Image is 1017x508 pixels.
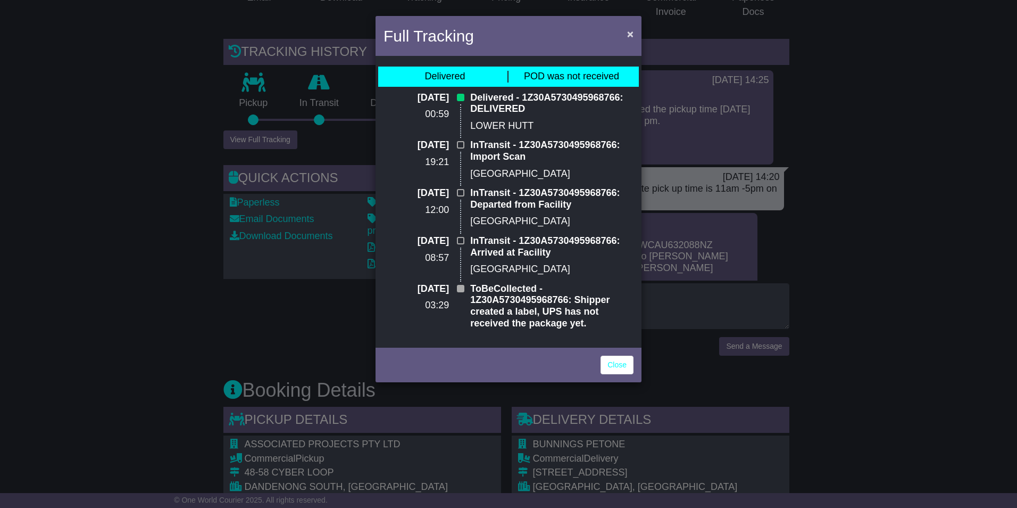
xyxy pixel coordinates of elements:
h4: Full Tracking [384,24,474,48]
p: [DATE] [384,187,449,199]
p: Delivered - 1Z30A5730495968766: DELIVERED [470,92,633,115]
p: 19:21 [384,157,449,168]
span: POD was not received [524,71,619,81]
p: 12:00 [384,204,449,216]
p: [DATE] [384,140,449,151]
p: InTransit - 1Z30A5730495968766: Departed from Facility [470,187,633,210]
p: InTransit - 1Z30A5730495968766: Arrived at Facility [470,235,633,258]
p: [GEOGRAPHIC_DATA] [470,168,633,180]
button: Close [622,23,639,45]
p: LOWER HUTT [470,120,633,132]
p: 03:29 [384,300,449,312]
p: [DATE] [384,235,449,247]
p: 00:59 [384,109,449,120]
p: InTransit - 1Z30A5730495968766: Import Scan [470,140,633,162]
p: [DATE] [384,92,449,104]
p: 08:57 [384,252,449,264]
a: Close [601,356,633,374]
span: × [627,28,633,40]
div: Delivered [424,71,465,83]
p: [DATE] [384,283,449,295]
p: [GEOGRAPHIC_DATA] [470,264,633,275]
p: [GEOGRAPHIC_DATA] [470,216,633,227]
p: ToBeCollected - 1Z30A5730495968766: Shipper created a label, UPS has not received the package yet. [470,283,633,329]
